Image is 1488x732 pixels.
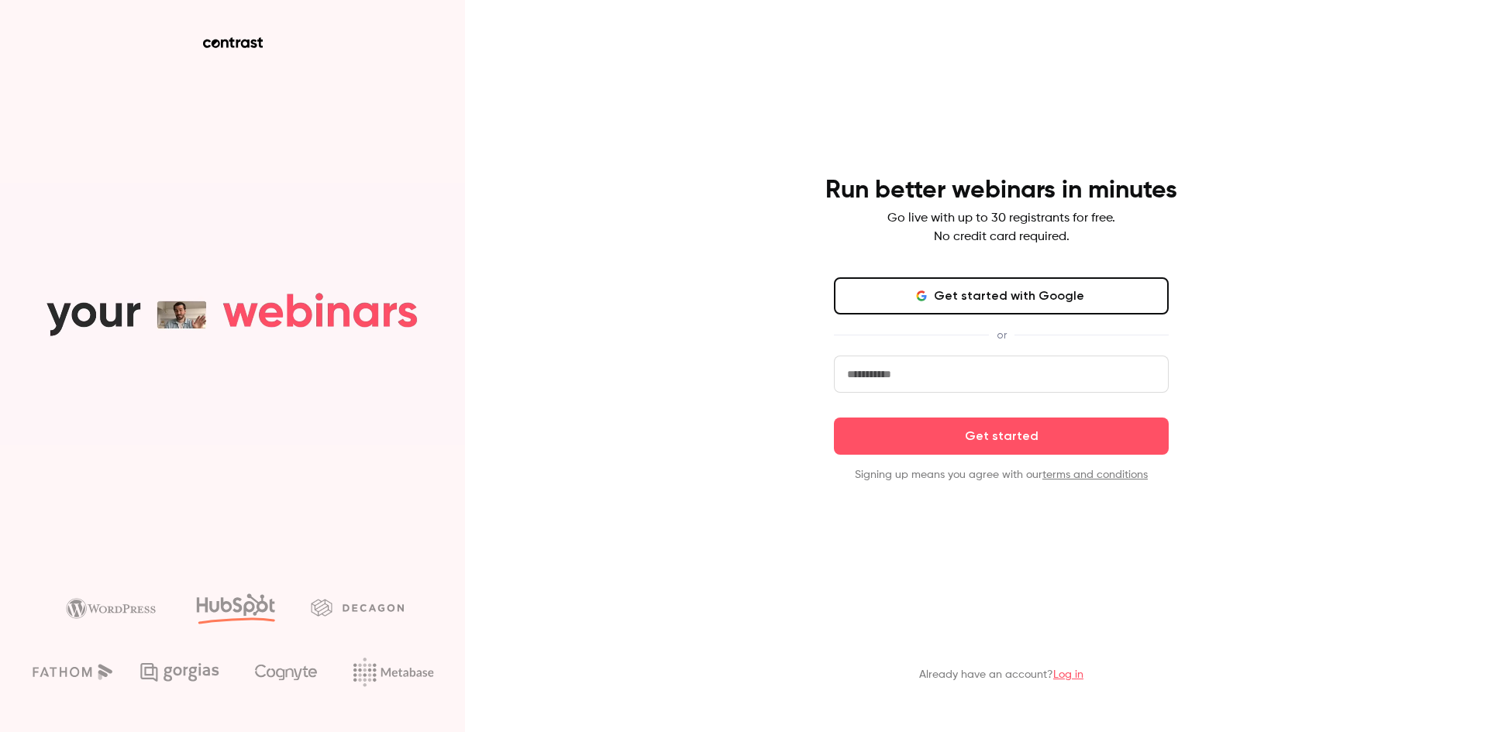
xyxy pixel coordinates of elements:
h4: Run better webinars in minutes [825,175,1177,206]
p: Signing up means you agree with our [834,467,1169,483]
p: Go live with up to 30 registrants for free. No credit card required. [887,209,1115,246]
a: Log in [1053,669,1083,680]
button: Get started with Google [834,277,1169,314]
button: Get started [834,418,1169,455]
a: terms and conditions [1042,469,1148,480]
img: decagon [311,599,404,616]
span: or [989,327,1014,343]
p: Already have an account? [919,667,1083,682]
